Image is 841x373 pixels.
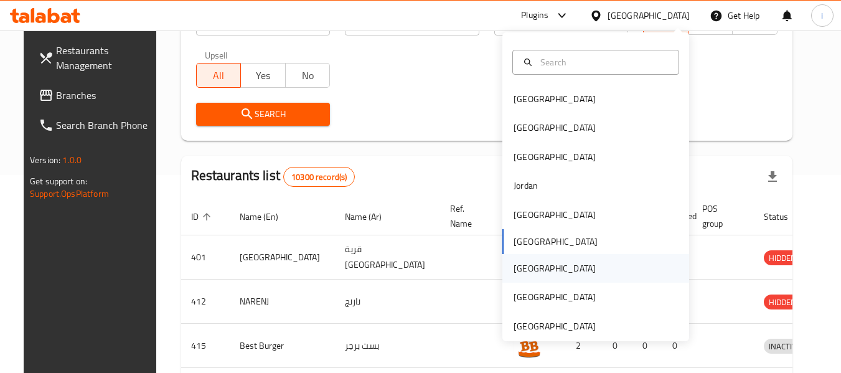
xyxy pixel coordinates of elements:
span: Yes [246,67,281,85]
span: ID [191,209,215,224]
td: NARENJ [230,280,335,324]
span: Name (En) [240,209,294,224]
span: Status [764,209,804,224]
span: No [291,67,326,85]
span: i [821,9,823,22]
td: 0 [603,324,632,368]
div: [GEOGRAPHIC_DATA] [514,290,596,304]
span: HIDDEN [764,295,801,309]
h2: Restaurants list [191,166,355,187]
div: [GEOGRAPHIC_DATA] [514,121,596,135]
div: HIDDEN [764,250,801,265]
label: Upsell [205,50,228,59]
span: Branches [56,88,154,103]
div: [GEOGRAPHIC_DATA] [514,319,596,333]
td: Best Burger [230,324,335,368]
div: Export file [758,162,787,192]
td: 412 [181,280,230,324]
td: بست برجر [335,324,440,368]
button: Yes [240,63,286,88]
a: Support.OpsPlatform [30,186,109,202]
span: POS group [702,201,739,231]
span: Restaurants Management [56,43,154,73]
span: Search [206,106,321,122]
td: 2 [559,324,603,368]
span: TGO [693,14,728,32]
button: All [196,63,242,88]
div: [GEOGRAPHIC_DATA] [608,9,690,22]
span: Version: [30,152,60,168]
td: 0 [632,324,662,368]
div: [GEOGRAPHIC_DATA] [514,92,596,106]
div: [GEOGRAPHIC_DATA] [514,150,596,164]
span: All [649,14,684,32]
button: Search [196,103,331,126]
td: 401 [181,235,230,280]
input: Search [535,55,671,69]
span: HIDDEN [764,251,801,265]
span: Name (Ar) [345,209,398,224]
img: Best Burger [513,328,544,359]
a: Search Branch Phone [29,110,164,140]
span: 10300 record(s) [284,171,354,183]
td: 0 [662,324,692,368]
span: 1.0.0 [62,152,82,168]
span: Search Branch Phone [56,118,154,133]
div: Jordan [514,179,538,192]
span: All [202,67,237,85]
div: Total records count [283,167,355,187]
td: نارنج [335,280,440,324]
div: [GEOGRAPHIC_DATA] [514,208,596,222]
th: Closed [662,197,692,235]
td: [GEOGRAPHIC_DATA] [230,235,335,280]
td: قرية [GEOGRAPHIC_DATA] [335,235,440,280]
span: Get support on: [30,173,87,189]
div: [GEOGRAPHIC_DATA] [514,262,596,275]
div: Plugins [521,8,548,23]
span: Ref. Name [450,201,488,231]
span: TMP [738,14,773,32]
button: No [285,63,331,88]
td: 415 [181,324,230,368]
a: Branches [29,80,164,110]
span: INACTIVE [764,339,806,354]
a: Restaurants Management [29,35,164,80]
